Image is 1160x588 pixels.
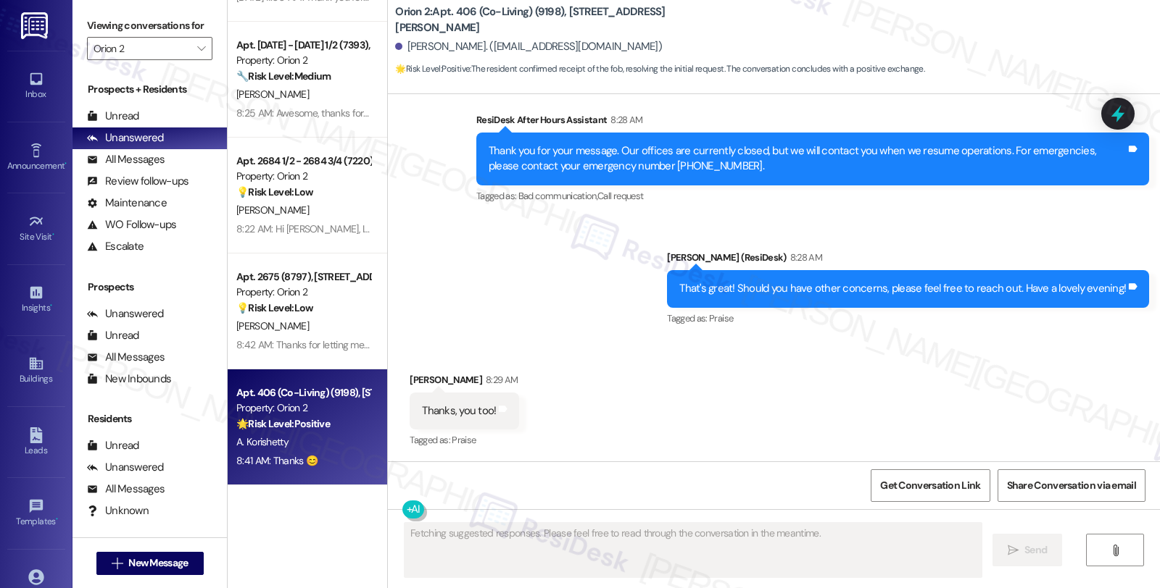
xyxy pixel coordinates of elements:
a: Buildings [7,351,65,390]
button: Send [993,534,1063,566]
div: 8:22 AM: Hi [PERSON_NAME], I'm part of Orion 2's Resident Support Offsite Team, working closely w... [236,222,895,235]
span: New Message [128,555,188,571]
div: Maintenance [87,196,167,211]
textarea: Fetching suggested responses. Please feel free to read through the conversation in the meantime. [405,523,982,577]
span: • [50,301,52,311]
div: [PERSON_NAME] (ResiDesk) [667,250,1149,270]
strong: 🔧 Risk Level: Medium [236,70,331,83]
span: Praise [709,312,733,324]
label: Viewing conversations for [87,14,212,37]
span: [PERSON_NAME] [236,319,309,332]
div: [PERSON_NAME]. ([EMAIL_ADDRESS][DOMAIN_NAME]) [395,39,662,54]
strong: 💡 Risk Level: Low [236,301,313,314]
div: Tagged as: [410,429,519,450]
div: Unanswered [87,130,164,146]
span: [PERSON_NAME] [236,203,309,217]
button: New Message [96,552,204,575]
a: Insights • [7,280,65,319]
div: All Messages [87,482,165,497]
div: Unread [87,438,139,453]
i:  [1008,545,1019,556]
div: Review follow-ups [87,174,188,189]
span: • [52,230,54,240]
div: 8:41 AM: Thanks 😊 [236,454,318,467]
div: Residents [72,411,227,427]
span: A. Korishetty [236,435,289,448]
div: 8:42 AM: Thanks for letting me know. Should you have other concerns, please feel free to reach out! [236,338,654,351]
div: ResiDesk After Hours Assistant [476,112,1149,133]
span: Send [1024,542,1047,558]
div: Tagged as: [667,308,1149,329]
strong: 💡 Risk Level: Low [236,185,313,198]
a: Inbox [7,67,65,106]
div: WO Follow-ups [87,217,176,232]
i:  [197,43,205,54]
div: Apt. 406 (Co-Living) (9198), [STREET_ADDRESS][PERSON_NAME] [236,385,370,400]
div: Apt. [DATE] - [DATE] 1/2 (7393), [STREET_ADDRESS] [236,38,370,53]
div: Apt. 2684 1/2 - 2684 3/4 (7220), [STREET_ADDRESS] [236,154,370,169]
div: That's great! Should you have other concerns, please feel free to reach out. Have a lovely evening! [679,281,1126,296]
div: [PERSON_NAME] [410,372,519,392]
span: Bad communication , [518,190,597,202]
div: Property: Orion 2 [236,53,370,68]
img: ResiDesk Logo [21,12,51,39]
div: Unanswered [87,306,164,322]
div: All Messages [87,350,165,365]
a: Templates • [7,494,65,533]
div: Prospects + Residents [72,82,227,97]
div: Apt. 2675 (8797), [STREET_ADDRESS] [236,269,370,285]
span: Praise [452,434,476,446]
div: Thanks, you too! [422,403,496,419]
div: 8:28 AM [607,112,642,127]
span: • [56,514,58,524]
span: • [65,159,67,169]
input: All communities [94,37,189,60]
button: Get Conversation Link [871,469,990,502]
div: Escalate [87,239,144,254]
div: All Messages [87,152,165,167]
div: Unknown [87,503,149,518]
span: : The resident confirmed receipt of the fob, resolving the initial request. The conversation conc... [395,62,924,77]
b: Orion 2: Apt. 406 (Co-Living) (9198), [STREET_ADDRESS][PERSON_NAME] [395,4,685,35]
a: Leads [7,423,65,462]
div: Thank you for your message. Our offices are currently closed, but we will contact you when we res... [489,143,1126,175]
div: Prospects [72,280,227,295]
div: Property: Orion 2 [236,400,370,416]
div: Property: Orion 2 [236,285,370,300]
i:  [1110,545,1121,556]
div: Unread [87,109,139,124]
span: Call request [597,190,643,202]
a: Site Visit • [7,209,65,248]
div: Unanswered [87,460,164,475]
div: Tagged as: [476,185,1149,206]
strong: 🌟 Risk Level: Positive [236,417,330,430]
div: 8:29 AM [482,372,518,387]
div: 8:28 AM [787,250,822,265]
span: Share Conversation via email [1007,478,1136,493]
div: New Inbounds [87,371,171,387]
div: Property: Orion 2 [236,169,370,184]
button: Share Conversation via email [998,469,1145,502]
strong: 🌟 Risk Level: Positive [395,63,470,75]
span: [PERSON_NAME] [236,88,309,101]
span: Get Conversation Link [880,478,980,493]
i:  [112,558,123,569]
div: Unread [87,328,139,343]
div: 8:25 AM: Awesome, thanks for the update! Should you have other concerns, please feel free to reac... [236,106,774,119]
